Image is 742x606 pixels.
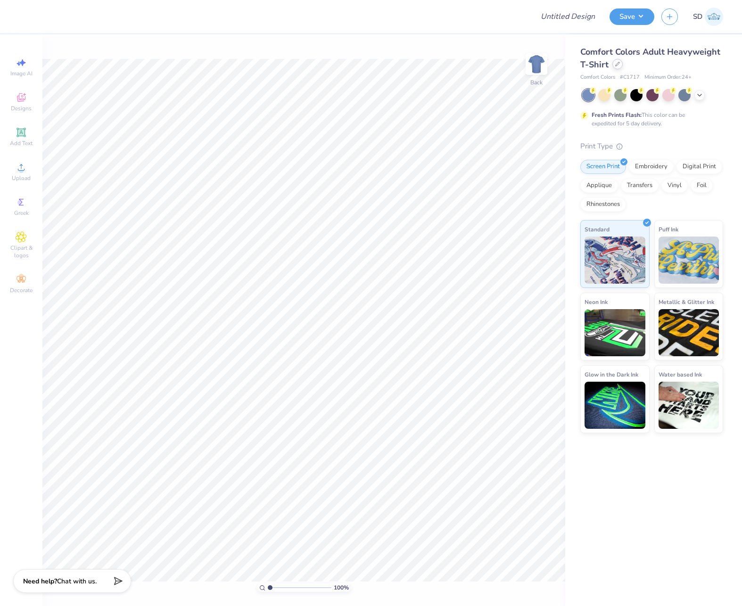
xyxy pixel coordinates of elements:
strong: Fresh Prints Flash: [592,111,642,119]
span: SD [693,11,702,22]
span: Neon Ink [585,297,608,307]
span: Water based Ink [659,369,702,379]
div: Print Type [580,141,723,152]
strong: Need help? [23,577,57,586]
span: Add Text [10,139,33,147]
div: Foil [691,179,713,193]
img: Water based Ink [659,382,719,429]
input: Untitled Design [533,7,602,26]
span: Metallic & Glitter Ink [659,297,714,307]
span: Chat with us. [57,577,97,586]
span: 100 % [334,583,349,592]
div: Vinyl [661,179,688,193]
span: Puff Ink [659,224,678,234]
div: Transfers [621,179,659,193]
img: Standard [585,237,645,284]
span: Decorate [10,287,33,294]
span: Upload [12,174,31,182]
span: Comfort Colors [580,74,615,82]
img: Neon Ink [585,309,645,356]
button: Save [610,8,654,25]
img: Metallic & Glitter Ink [659,309,719,356]
span: Standard [585,224,610,234]
div: Rhinestones [580,197,626,212]
span: Glow in the Dark Ink [585,369,638,379]
img: Glow in the Dark Ink [585,382,645,429]
div: Embroidery [629,160,674,174]
div: Screen Print [580,160,626,174]
span: # C1717 [620,74,640,82]
img: Puff Ink [659,237,719,284]
img: Back [527,55,546,74]
a: SD [693,8,723,26]
div: Back [530,78,543,87]
div: Applique [580,179,618,193]
div: Digital Print [676,160,722,174]
span: Comfort Colors Adult Heavyweight T-Shirt [580,46,720,70]
div: This color can be expedited for 5 day delivery. [592,111,708,128]
span: Image AI [10,70,33,77]
span: Designs [11,105,32,112]
span: Minimum Order: 24 + [644,74,692,82]
span: Greek [14,209,29,217]
span: Clipart & logos [5,244,38,259]
img: Sudipto Dasgupta [705,8,723,26]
